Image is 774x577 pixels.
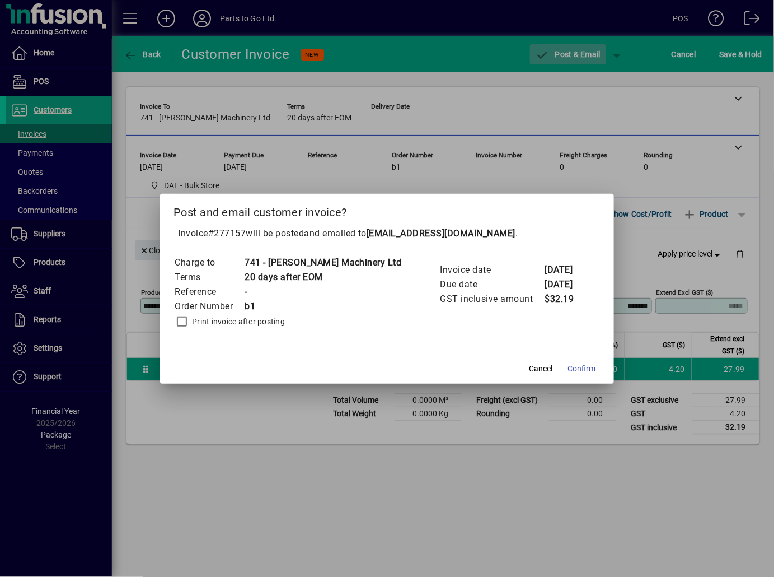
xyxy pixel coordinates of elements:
[545,263,589,277] td: [DATE]
[244,270,402,285] td: 20 days after EOM
[440,292,545,306] td: GST inclusive amount
[244,285,402,299] td: -
[545,277,589,292] td: [DATE]
[304,228,515,239] span: and emailed to
[367,228,515,239] b: [EMAIL_ADDRESS][DOMAIN_NAME]
[174,270,244,285] td: Terms
[440,263,545,277] td: Invoice date
[208,228,246,239] span: #277157
[545,292,589,306] td: $32.19
[568,363,596,375] span: Confirm
[529,363,553,375] span: Cancel
[174,299,244,314] td: Order Number
[174,285,244,299] td: Reference
[244,255,402,270] td: 741 - [PERSON_NAME] Machinery Ltd
[160,194,614,226] h2: Post and email customer invoice?
[564,359,601,379] button: Confirm
[440,277,545,292] td: Due date
[173,227,601,240] p: Invoice will be posted .
[190,316,285,327] label: Print invoice after posting
[244,299,402,314] td: b1
[523,359,559,379] button: Cancel
[174,255,244,270] td: Charge to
